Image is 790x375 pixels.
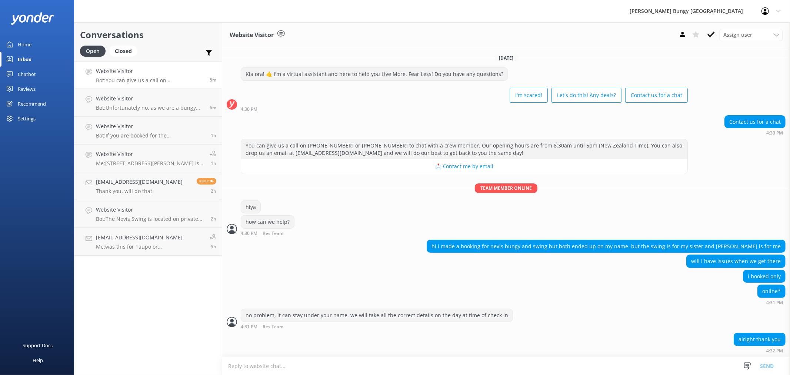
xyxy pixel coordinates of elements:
[766,301,783,305] strong: 4:31 PM
[766,131,783,135] strong: 4:30 PM
[734,348,786,353] div: 04:32pm 11-Aug-2025 (UTC +12:00) Pacific/Auckland
[723,31,752,39] span: Assign user
[241,231,257,236] strong: 4:30 PM
[241,68,508,80] div: Kia ora! 🤙 I'm a virtual assistant and here to help you Live More, Fear Less! Do you have any que...
[11,12,54,24] img: yonder-white-logo.png
[109,47,141,55] a: Closed
[241,106,688,112] div: 04:30pm 11-Aug-2025 (UTC +12:00) Pacific/Auckland
[263,325,283,329] span: Res Team
[96,67,204,75] h4: Website Visitor
[96,178,183,186] h4: [EMAIL_ADDRESS][DOMAIN_NAME]
[241,107,257,112] strong: 4:30 PM
[74,145,222,172] a: Website VisitorMe:[STREET_ADDRESS][PERSON_NAME] is the address of the auckland bungy1h
[33,353,43,368] div: Help
[96,206,205,214] h4: Website Visitor
[230,30,274,40] h3: Website Visitor
[687,255,785,268] div: will i have issues when we get there
[18,52,31,67] div: Inbox
[96,216,205,222] p: Bot: The Nevis Swing is located on private property, so the address isn't advertised. The only wa...
[74,228,222,256] a: [EMAIL_ADDRESS][DOMAIN_NAME]Me:was this for Taupo or [GEOGRAPHIC_DATA]?5h
[96,150,204,158] h4: Website Visitor
[96,122,205,130] h4: Website Visitor
[96,243,204,250] p: Me: was this for Taupo or [GEOGRAPHIC_DATA]?
[211,188,216,194] span: 01:58pm 11-Aug-2025 (UTC +12:00) Pacific/Auckland
[263,231,283,236] span: Res Team
[766,349,783,353] strong: 4:32 PM
[74,61,222,89] a: Website VisitorBot:You can give us a call on [PHONE_NUMBER] or [PHONE_NUMBER] to chat with a crew...
[18,82,36,96] div: Reviews
[241,325,257,329] strong: 4:31 PM
[109,46,137,57] div: Closed
[96,94,204,103] h4: Website Visitor
[743,270,785,283] div: i booked only
[551,88,621,103] button: Let's do this! Any deals?
[427,240,785,253] div: hi i made a booking for nevis bungy and swing but both ended up on my name. but the swing is for ...
[241,201,260,213] div: hiya
[80,46,106,57] div: Open
[241,216,294,228] div: how can we help?
[210,77,216,83] span: 04:30pm 11-Aug-2025 (UTC +12:00) Pacific/Auckland
[241,309,513,322] div: no problem, it can stay under your name. we will take all the correct details on the day at time ...
[96,233,204,242] h4: [EMAIL_ADDRESS][DOMAIN_NAME]
[18,96,46,111] div: Recommend
[74,200,222,228] a: Website VisitorBot:The Nevis Swing is located on private property, so the address isn't advertise...
[724,130,786,135] div: 04:30pm 11-Aug-2025 (UTC +12:00) Pacific/Auckland
[510,88,548,103] button: I'm scared!
[725,116,785,128] div: Contact us for a chat
[241,324,513,329] div: 04:31pm 11-Aug-2025 (UTC +12:00) Pacific/Auckland
[241,230,307,236] div: 04:30pm 11-Aug-2025 (UTC +12:00) Pacific/Auckland
[96,188,183,195] p: Thank you, will do that
[241,139,687,159] div: You can give us a call on [PHONE_NUMBER] or [PHONE_NUMBER] to chat with a crew member. Our openin...
[18,67,36,82] div: Chatbot
[210,104,216,111] span: 04:28pm 11-Aug-2025 (UTC +12:00) Pacific/Auckland
[80,47,109,55] a: Open
[18,111,36,126] div: Settings
[625,88,688,103] button: Contact us for a chat
[211,132,216,139] span: 02:59pm 11-Aug-2025 (UTC +12:00) Pacific/Auckland
[96,77,204,84] p: Bot: You can give us a call on [PHONE_NUMBER] or [PHONE_NUMBER] to chat with a crew member. Our o...
[96,104,204,111] p: Bot: Unfortunately no, as we are a bungy "jumping" company and our experiences are meant to be a ...
[23,338,53,353] div: Support Docs
[96,132,205,139] p: Bot: If you are booked for the [GEOGRAPHIC_DATA], you can see live availability and book on our w...
[494,55,518,61] span: [DATE]
[734,333,785,346] div: alright thank you
[211,243,216,250] span: 11:05am 11-Aug-2025 (UTC +12:00) Pacific/Auckland
[74,89,222,117] a: Website VisitorBot:Unfortunately no, as we are a bungy "jumping" company and our experiences are ...
[80,28,216,42] h2: Conversations
[241,159,687,174] button: 📩 Contact me by email
[74,172,222,200] a: [EMAIL_ADDRESS][DOMAIN_NAME]Thank you, will do thatReply2h
[475,183,537,193] span: Team member online
[758,285,785,298] div: online*
[197,178,216,185] span: Reply
[757,300,786,305] div: 04:31pm 11-Aug-2025 (UTC +12:00) Pacific/Auckland
[74,117,222,145] a: Website VisitorBot:If you are booked for the [GEOGRAPHIC_DATA], you can see live availability and...
[96,160,204,167] p: Me: [STREET_ADDRESS][PERSON_NAME] is the address of the auckland bungy
[18,37,31,52] div: Home
[211,216,216,222] span: 01:55pm 11-Aug-2025 (UTC +12:00) Pacific/Auckland
[720,29,783,41] div: Assign User
[211,160,216,166] span: 02:47pm 11-Aug-2025 (UTC +12:00) Pacific/Auckland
